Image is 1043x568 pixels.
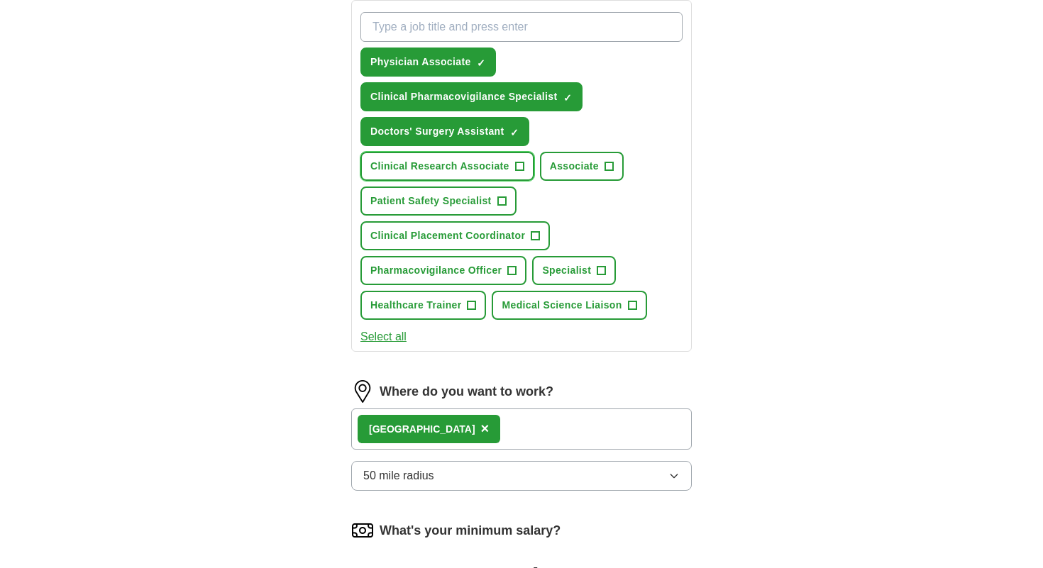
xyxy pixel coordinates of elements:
button: Specialist [532,256,616,285]
div: [GEOGRAPHIC_DATA] [369,422,475,437]
button: Physician Associate✓ [360,48,496,77]
label: Where do you want to work? [380,382,553,401]
img: salary.png [351,519,374,542]
label: What's your minimum salary? [380,521,561,540]
button: Select all [360,328,407,345]
span: Healthcare Trainer [370,298,461,313]
span: Physician Associate [370,55,471,69]
button: Healthcare Trainer [360,291,486,320]
button: Pharmacovigilance Officer [360,256,526,285]
button: Associate [540,152,624,181]
button: Patient Safety Specialist [360,186,517,216]
span: Associate [550,159,599,174]
span: Clinical Placement Coordinator [370,228,525,243]
button: Doctors' Surgery Assistant✓ [360,117,529,146]
span: Patient Safety Specialist [370,194,492,208]
span: ✓ [477,57,485,69]
span: Specialist [542,263,591,278]
button: Clinical Pharmacovigilance Specialist✓ [360,82,583,111]
button: 50 mile radius [351,461,692,491]
span: ✓ [563,92,572,104]
span: Pharmacovigilance Officer [370,263,502,278]
span: Medical Science Liaison [502,298,622,313]
img: location.png [351,380,374,403]
span: Clinical Pharmacovigilance Specialist [370,89,558,104]
button: × [481,418,490,440]
span: 50 mile radius [363,467,434,484]
span: × [481,421,490,436]
input: Type a job title and press enter [360,12,683,42]
button: Medical Science Liaison [492,291,646,320]
button: Clinical Research Associate [360,152,534,181]
button: Clinical Placement Coordinator [360,221,550,250]
span: ✓ [510,127,519,138]
span: Doctors' Surgery Assistant [370,124,504,139]
span: Clinical Research Associate [370,159,509,174]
